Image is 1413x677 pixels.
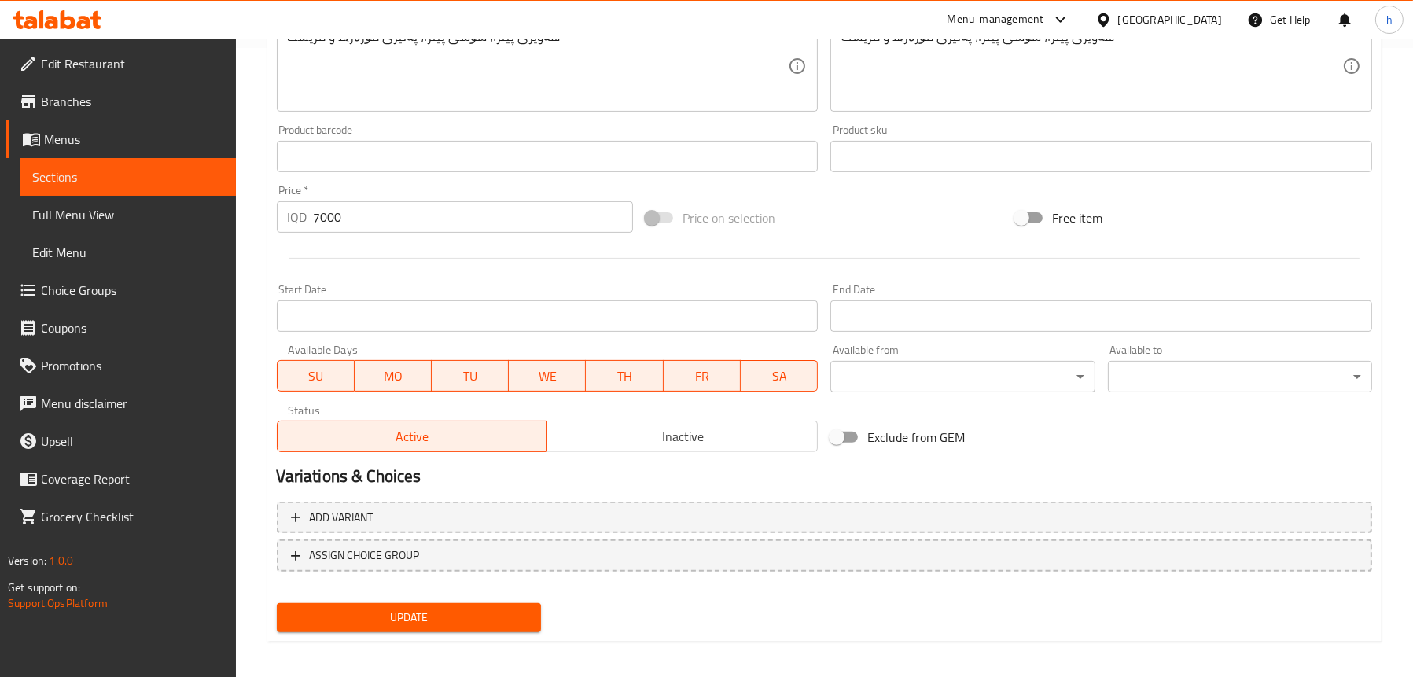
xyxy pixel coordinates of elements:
[277,539,1372,572] button: ASSIGN CHOICE GROUP
[32,205,223,224] span: Full Menu View
[284,425,542,448] span: Active
[20,234,236,271] a: Edit Menu
[6,422,236,460] a: Upsell
[41,318,223,337] span: Coupons
[289,608,528,627] span: Update
[49,550,73,571] span: 1.0.0
[6,271,236,309] a: Choice Groups
[277,421,548,452] button: Active
[277,360,355,392] button: SU
[8,577,80,598] span: Get support on:
[310,546,420,565] span: ASSIGN CHOICE GROUP
[1386,11,1393,28] span: h
[509,360,586,392] button: WE
[830,361,1095,392] div: ​
[41,469,223,488] span: Coverage Report
[1052,208,1102,227] span: Free item
[41,432,223,451] span: Upsell
[432,360,509,392] button: TU
[1118,11,1222,28] div: [GEOGRAPHIC_DATA]
[6,309,236,347] a: Coupons
[32,167,223,186] span: Sections
[41,394,223,413] span: Menu disclaimer
[20,196,236,234] a: Full Menu View
[546,421,818,452] button: Inactive
[355,360,432,392] button: MO
[277,141,819,172] input: Please enter product barcode
[830,141,1372,172] input: Please enter product sku
[670,365,734,388] span: FR
[592,365,657,388] span: TH
[288,29,789,104] textarea: هەویری پیتزا، سۆسی پیتزا، پەنیری مۆزەرێلا و مریشک
[6,45,236,83] a: Edit Restaurant
[277,603,541,632] button: Update
[310,508,373,528] span: Add variant
[8,550,46,571] span: Version:
[41,92,223,111] span: Branches
[8,593,108,613] a: Support.OpsPlatform
[41,507,223,526] span: Grocery Checklist
[554,425,811,448] span: Inactive
[438,365,502,388] span: TU
[741,360,818,392] button: SA
[6,498,236,535] a: Grocery Checklist
[41,281,223,300] span: Choice Groups
[277,502,1372,534] button: Add variant
[20,158,236,196] a: Sections
[867,428,965,447] span: Exclude from GEM
[6,460,236,498] a: Coverage Report
[288,208,307,226] p: IQD
[664,360,741,392] button: FR
[948,10,1044,29] div: Menu-management
[747,365,811,388] span: SA
[361,365,425,388] span: MO
[284,365,348,388] span: SU
[6,120,236,158] a: Menus
[1108,361,1372,392] div: ​
[314,201,634,233] input: Please enter price
[41,356,223,375] span: Promotions
[6,83,236,120] a: Branches
[841,29,1342,104] textarea: هەویری پیتزا، سۆسی پیتزا، پەنیری مۆزەرێلا و مریشک
[515,365,580,388] span: WE
[41,54,223,73] span: Edit Restaurant
[6,384,236,422] a: Menu disclaimer
[277,465,1372,488] h2: Variations & Choices
[683,208,775,227] span: Price on selection
[32,243,223,262] span: Edit Menu
[44,130,223,149] span: Menus
[586,360,663,392] button: TH
[6,347,236,384] a: Promotions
